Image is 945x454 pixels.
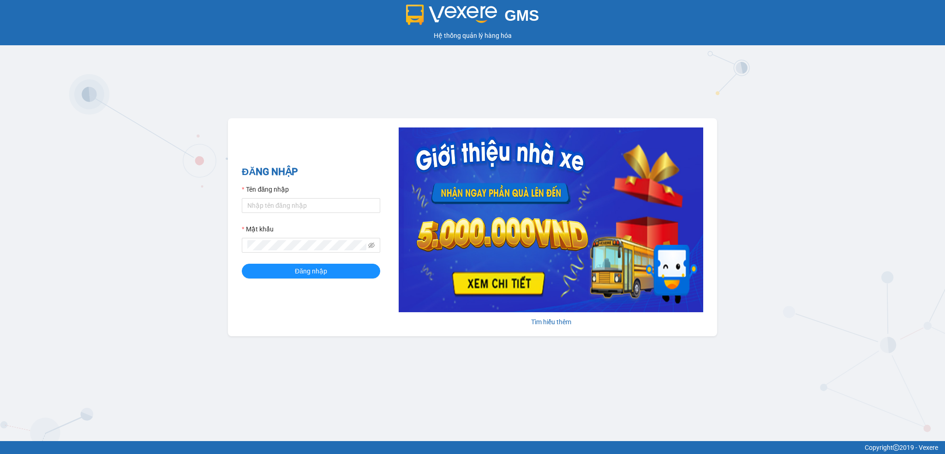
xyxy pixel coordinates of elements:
[399,127,703,312] img: banner-0
[295,266,327,276] span: Đăng nhập
[242,164,380,180] h2: ĐĂNG NHẬP
[242,184,289,194] label: Tên đăng nhập
[893,444,899,451] span: copyright
[368,242,375,248] span: eye-invisible
[247,240,366,250] input: Mật khẩu
[2,30,943,41] div: Hệ thống quản lý hàng hóa
[242,264,380,278] button: Đăng nhập
[399,317,703,327] div: Tìm hiểu thêm
[242,198,380,213] input: Tên đăng nhập
[7,442,938,453] div: Copyright 2019 - Vexere
[406,14,539,21] a: GMS
[406,5,497,25] img: logo 2
[242,224,274,234] label: Mật khẩu
[504,7,539,24] span: GMS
